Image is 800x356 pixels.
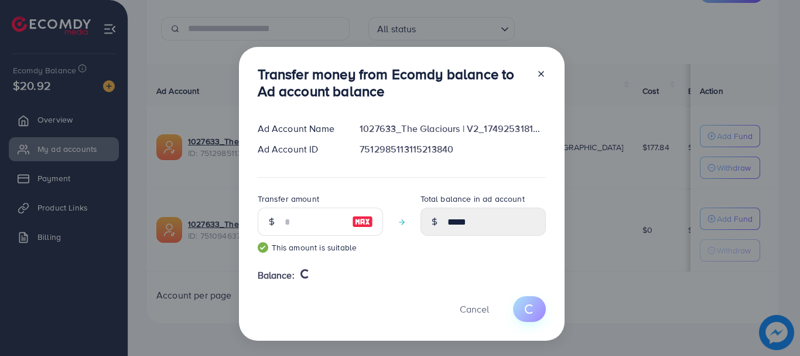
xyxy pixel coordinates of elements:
[350,122,555,135] div: 1027633_The Glaciours | V2_1749253181585
[352,215,373,229] img: image
[258,242,268,253] img: guide
[420,193,525,205] label: Total balance in ad account
[350,143,555,156] div: 7512985113115213840
[460,303,489,316] span: Cancel
[258,66,527,100] h3: Transfer money from Ecomdy balance to Ad account balance
[258,193,319,205] label: Transfer amount
[258,269,295,282] span: Balance:
[248,143,351,156] div: Ad Account ID
[248,122,351,135] div: Ad Account Name
[258,242,383,253] small: This amount is suitable
[445,296,504,321] button: Cancel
